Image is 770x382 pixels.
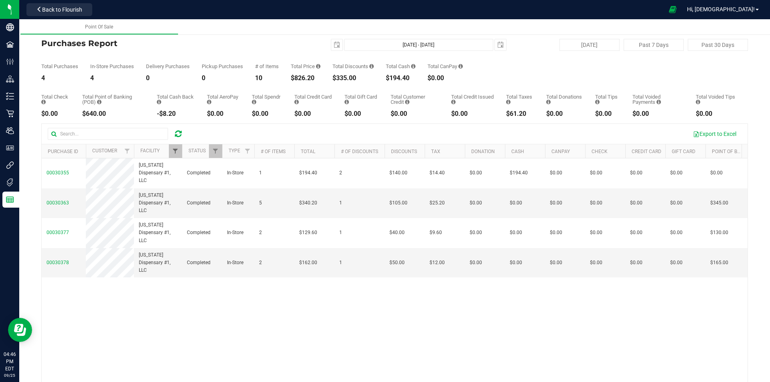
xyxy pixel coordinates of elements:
[624,39,684,51] button: Past 7 Days
[188,148,206,154] a: Status
[546,94,583,105] div: Total Donations
[202,75,243,81] div: 0
[430,169,445,177] span: $14.40
[294,111,332,117] div: $0.00
[546,99,551,105] i: Sum of all round-up-to-next-dollar total price adjustments for all purchases in the date range.
[85,24,113,30] span: Point Of Sale
[470,199,482,207] span: $0.00
[339,169,342,177] span: 2
[451,94,494,105] div: Total Credit Issued
[430,259,445,267] span: $12.00
[316,64,320,69] i: Sum of the total prices of all purchases in the date range.
[712,149,769,154] a: Point of Banking (POB)
[687,6,755,12] span: Hi, [DEMOGRAPHIC_DATA]!
[207,94,240,105] div: Total AeroPay
[670,199,683,207] span: $0.00
[259,259,262,267] span: 2
[389,229,405,236] span: $40.00
[227,169,243,177] span: In-Store
[672,149,695,154] a: Gift Card
[92,148,117,154] a: Customer
[41,75,78,81] div: 4
[139,192,177,215] span: [US_STATE] Dispensary #1, LLC
[6,178,14,186] inline-svg: Tags
[389,199,407,207] span: $105.00
[590,229,602,236] span: $0.00
[428,75,463,81] div: $0.00
[252,111,282,117] div: $0.00
[428,64,463,69] div: Total CanPay
[630,169,642,177] span: $0.00
[90,64,134,69] div: In-Store Purchases
[710,259,728,267] span: $165.00
[510,199,522,207] span: $0.00
[510,259,522,267] span: $0.00
[42,6,82,13] span: Back to Flourish
[6,75,14,83] inline-svg: Distribution
[590,199,602,207] span: $0.00
[559,39,620,51] button: [DATE]
[207,111,240,117] div: $0.00
[227,259,243,267] span: In-Store
[431,149,440,154] a: Tax
[6,23,14,31] inline-svg: Company
[657,99,661,105] i: Sum of all voided payment transaction amounts, excluding tips and transaction fees, for all purch...
[241,144,254,158] a: Filter
[506,94,534,105] div: Total Taxes
[187,199,211,207] span: Completed
[252,99,256,105] i: Sum of the successful, non-voided Spendr payment transactions for all purchases in the date range.
[294,99,299,105] i: Sum of the successful, non-voided credit card payment transactions for all purchases in the date ...
[369,64,374,69] i: Sum of the discount values applied to the all purchases in the date range.
[451,99,456,105] i: Sum of all account credit issued for all refunds from returned purchases in the date range.
[550,169,562,177] span: $0.00
[451,111,494,117] div: $0.00
[391,149,417,154] a: Discounts
[696,94,736,105] div: Total Voided Tips
[47,230,69,235] span: 00030377
[157,111,195,117] div: -$8.20
[630,259,642,267] span: $0.00
[139,251,177,275] span: [US_STATE] Dispensary #1, LLC
[209,144,222,158] a: Filter
[710,199,728,207] span: $345.00
[48,128,168,140] input: Search...
[229,148,240,154] a: Type
[259,169,262,177] span: 1
[471,149,495,154] a: Donation
[82,111,145,117] div: $640.00
[139,162,177,185] span: [US_STATE] Dispensary #1, LLC
[632,149,661,154] a: Credit Card
[6,161,14,169] inline-svg: Integrations
[4,351,16,372] p: 04:46 PM EDT
[551,149,570,154] a: CanPay
[391,94,439,105] div: Total Customer Credit
[41,64,78,69] div: Total Purchases
[259,229,262,236] span: 2
[255,75,279,81] div: 10
[202,64,243,69] div: Pickup Purchases
[41,94,70,105] div: Total Check
[6,144,14,152] inline-svg: User Roles
[41,39,277,48] h4: Purchases Report
[291,64,320,69] div: Total Price
[97,99,101,105] i: Sum of the successful, non-voided point-of-banking payment transactions, both via payment termina...
[411,64,415,69] i: Sum of the successful, non-voided cash payment transactions for all purchases in the date range. ...
[47,260,69,265] span: 00030378
[8,318,32,342] iframe: Resource center
[696,111,736,117] div: $0.00
[430,199,445,207] span: $25.20
[157,94,195,105] div: Total Cash Back
[550,229,562,236] span: $0.00
[4,372,16,378] p: 09/25
[688,127,742,141] button: Export to Excel
[299,229,317,236] span: $129.60
[187,229,211,236] span: Completed
[590,259,602,267] span: $0.00
[632,111,684,117] div: $0.00
[331,39,342,51] span: select
[299,169,317,177] span: $194.40
[710,169,723,177] span: $0.00
[6,40,14,49] inline-svg: Facilities
[146,75,190,81] div: 0
[389,259,405,267] span: $50.00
